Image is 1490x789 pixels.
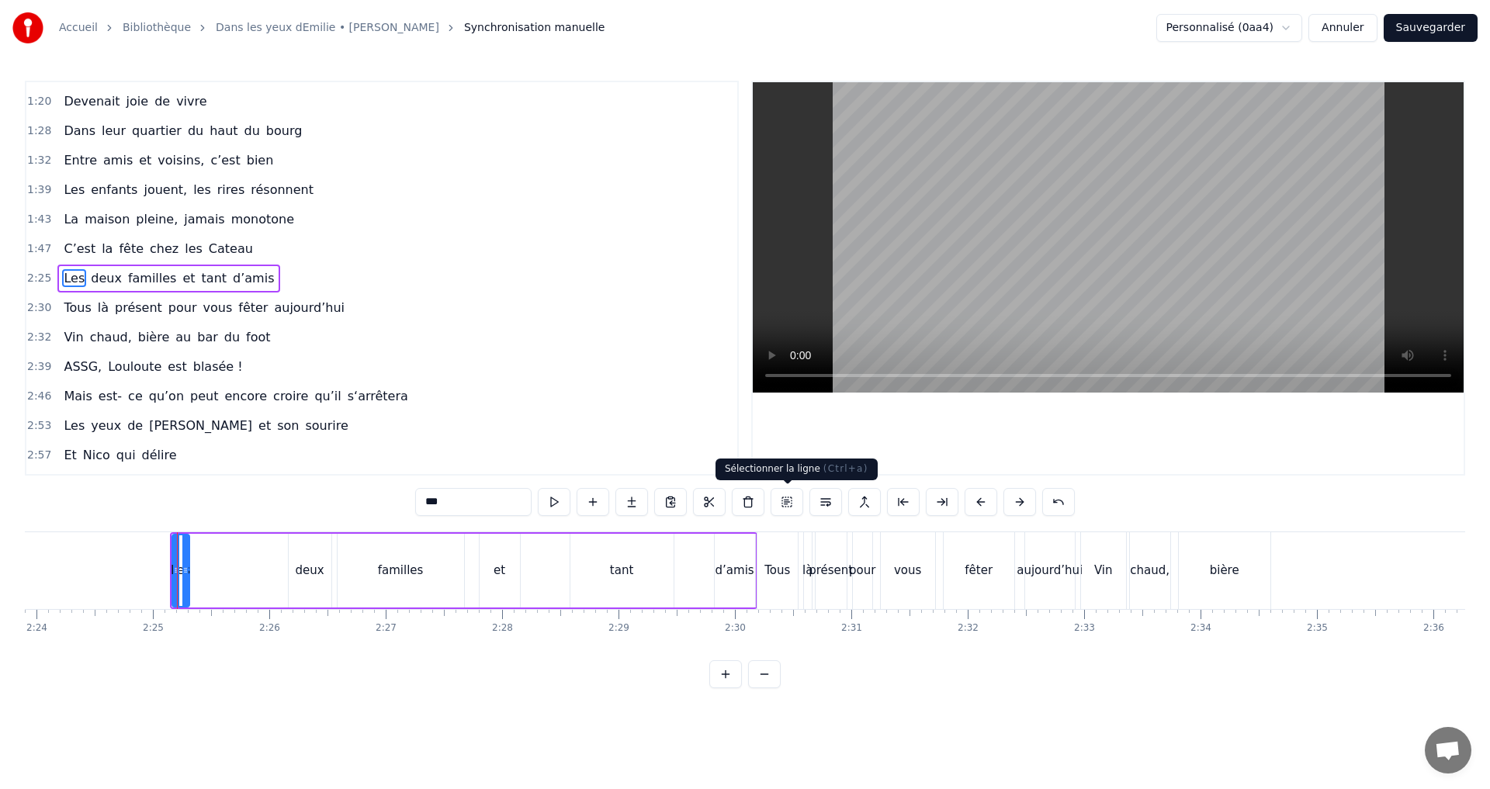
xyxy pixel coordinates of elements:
span: et [137,151,153,169]
span: là [96,299,110,317]
span: bar [196,328,220,346]
span: encore [223,387,269,405]
span: du [223,328,241,346]
span: Synchronisation manuelle [464,20,605,36]
div: 2:24 [26,622,47,635]
div: chaud, [1130,562,1169,580]
span: ( Ctrl+a ) [823,463,868,474]
div: 2:30 [725,622,746,635]
span: foot [244,328,272,346]
span: qu’on [147,387,185,405]
span: jamais [182,210,226,228]
span: Louloute [106,358,163,375]
span: jouent, [142,181,189,199]
span: s‘arrêtera [346,387,410,405]
span: 1:28 [27,123,51,139]
div: 2:27 [376,622,397,635]
span: maison [83,210,131,228]
span: quartier [130,122,183,140]
span: Mais [62,387,93,405]
span: du [243,122,262,140]
span: son [275,417,300,434]
span: enfants [89,181,139,199]
span: bien [245,151,275,169]
div: présent [809,562,853,580]
span: aujourd’hui [272,299,346,317]
div: Les [171,562,190,580]
span: de [153,92,172,110]
span: Les [62,417,86,434]
div: 2:29 [608,622,629,635]
div: vous [894,562,921,580]
span: Et [62,446,78,464]
span: rires [216,181,246,199]
span: et [257,417,272,434]
span: pleine, [134,210,179,228]
div: 2:25 [143,622,164,635]
div: 2:32 [958,622,979,635]
span: bière [137,328,172,346]
span: 2:25 [27,271,51,286]
span: chez [148,240,180,258]
span: 2:30 [27,300,51,316]
div: aujourd’hui [1017,562,1083,580]
span: 2:46 [27,389,51,404]
a: Bibliothèque [123,20,191,36]
div: 2:33 [1074,622,1095,635]
span: est [166,358,188,375]
span: Dans [62,122,97,140]
span: peut [189,387,220,405]
span: deux [89,269,123,287]
a: Accueil [59,20,98,36]
span: Vin [62,328,85,346]
div: 2:28 [492,622,513,635]
div: pour [849,562,875,580]
div: d’amis [716,562,754,580]
span: 2:57 [27,448,51,463]
span: délire [140,446,178,464]
div: et [494,562,505,580]
span: au [174,328,192,346]
span: est- [97,387,123,405]
div: 2:35 [1307,622,1328,635]
span: les [192,181,213,199]
span: résonnent [249,181,315,199]
span: sourire [303,417,349,434]
span: croire [272,387,310,405]
span: fêter [237,299,269,317]
span: qu’il [313,387,342,405]
span: La [62,210,80,228]
span: du [186,122,205,140]
div: 2:34 [1190,622,1211,635]
div: 2:31 [841,622,862,635]
span: pour [167,299,199,317]
span: familles [126,269,178,287]
span: c’est [209,151,241,169]
span: 2:53 [27,418,51,434]
span: et [181,269,196,287]
button: Sauvegarder [1384,14,1478,42]
span: Devenait [62,92,121,110]
a: Dans les yeux dEmilie • [PERSON_NAME] [216,20,439,36]
span: 1:47 [27,241,51,257]
div: Vin [1094,562,1113,580]
div: Sélectionner la ligne [716,459,878,480]
span: Les [62,269,86,287]
span: chaud, [88,328,133,346]
span: la [100,240,114,258]
nav: breadcrumb [59,20,605,36]
span: monotone [230,210,296,228]
span: 1:32 [27,153,51,168]
span: fête [117,240,145,258]
a: Ouvrir le chat [1425,727,1471,773]
span: 1:20 [27,94,51,109]
div: 2:26 [259,622,280,635]
div: familles [378,562,424,580]
img: youka [12,12,43,43]
span: 2:32 [27,330,51,345]
span: Tous [62,299,92,317]
button: Annuler [1308,14,1377,42]
span: haut [208,122,239,140]
div: fêter [965,562,993,580]
div: bière [1210,562,1239,580]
